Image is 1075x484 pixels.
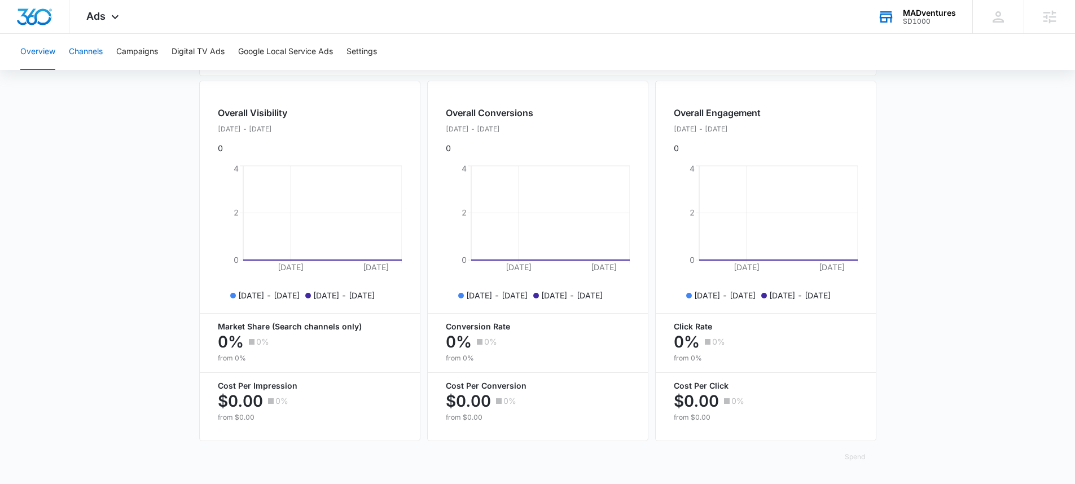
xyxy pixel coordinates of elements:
[503,397,516,405] p: 0%
[674,323,858,331] p: Click Rate
[674,382,858,390] p: Cost Per Click
[218,382,402,390] p: Cost Per Impression
[346,34,377,70] button: Settings
[218,106,287,120] h2: Overall Visibility
[674,124,761,134] p: [DATE] - [DATE]
[674,106,761,154] div: 0
[234,164,239,173] tspan: 4
[690,164,695,173] tspan: 4
[446,106,533,120] h2: Overall Conversions
[446,333,472,351] p: 0%
[256,338,269,346] p: 0%
[218,412,402,423] p: from $0.00
[446,412,630,423] p: from $0.00
[313,289,375,301] p: [DATE] - [DATE]
[769,289,831,301] p: [DATE] - [DATE]
[172,34,225,70] button: Digital TV Ads
[712,338,725,346] p: 0%
[446,106,533,154] div: 0
[20,34,55,70] button: Overview
[446,392,491,410] p: $0.00
[690,255,695,265] tspan: 0
[446,323,630,331] p: Conversion Rate
[462,208,467,217] tspan: 2
[903,17,956,25] div: account id
[234,208,239,217] tspan: 2
[234,255,239,265] tspan: 0
[86,10,106,22] span: Ads
[466,289,528,301] p: [DATE] - [DATE]
[363,262,389,272] tspan: [DATE]
[506,262,532,272] tspan: [DATE]
[462,164,467,173] tspan: 4
[674,333,700,351] p: 0%
[218,323,402,331] p: Market Share (Search channels only)
[591,262,617,272] tspan: [DATE]
[674,353,858,363] p: from 0%
[446,353,630,363] p: from 0%
[238,34,333,70] button: Google Local Service Ads
[275,397,288,405] p: 0%
[218,392,263,410] p: $0.00
[674,106,761,120] h2: Overall Engagement
[819,262,845,272] tspan: [DATE]
[903,8,956,17] div: account name
[484,338,497,346] p: 0%
[734,262,760,272] tspan: [DATE]
[116,34,158,70] button: Campaigns
[218,333,244,351] p: 0%
[462,255,467,265] tspan: 0
[694,289,756,301] p: [DATE] - [DATE]
[218,106,287,154] div: 0
[69,34,103,70] button: Channels
[674,412,858,423] p: from $0.00
[674,392,719,410] p: $0.00
[446,124,533,134] p: [DATE] - [DATE]
[238,289,300,301] p: [DATE] - [DATE]
[218,124,287,134] p: [DATE] - [DATE]
[218,353,402,363] p: from 0%
[833,443,876,470] button: Spend
[541,289,603,301] p: [DATE] - [DATE]
[690,208,695,217] tspan: 2
[446,382,630,390] p: Cost Per Conversion
[278,262,304,272] tspan: [DATE]
[731,397,744,405] p: 0%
